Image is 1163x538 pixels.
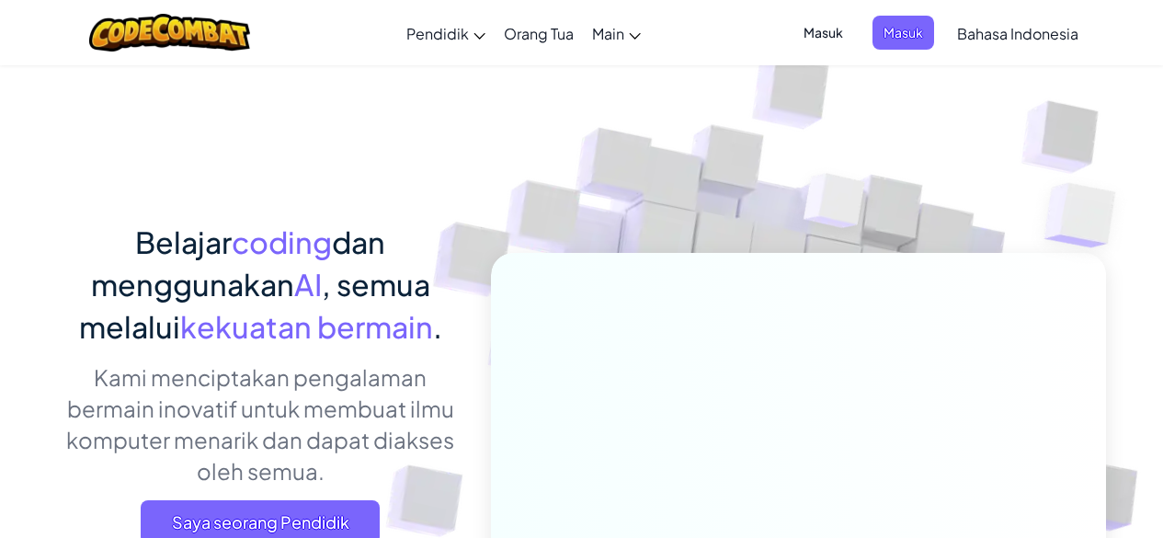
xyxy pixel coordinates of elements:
a: Orang Tua [495,8,583,58]
span: coding [232,223,332,260]
a: Pendidik [397,8,495,58]
button: Masuk [872,16,934,50]
img: CodeCombat logo [89,14,250,52]
span: Main [592,24,624,43]
a: Bahasa Indonesia [948,8,1088,58]
span: kekuatan bermain [180,308,433,345]
button: Masuk [792,16,854,50]
span: Belajar [135,223,232,260]
img: Overlap cubes [769,137,901,274]
span: . [433,308,442,345]
span: Bahasa Indonesia [957,24,1078,43]
p: Kami menciptakan pengalaman bermain inovatif untuk membuat ilmu komputer menarik dan dapat diakse... [58,361,463,486]
span: AI [294,266,322,303]
a: Main [583,8,650,58]
span: Pendidik [406,24,469,43]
